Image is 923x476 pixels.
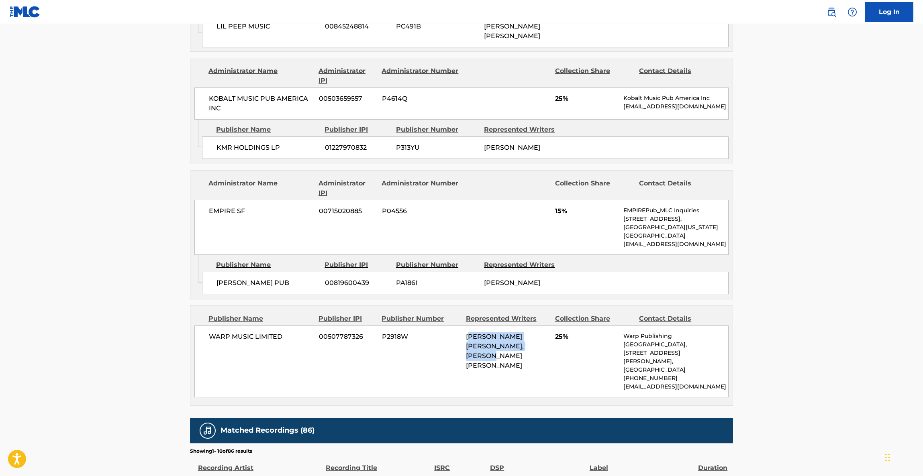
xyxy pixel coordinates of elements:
div: Recording Artist [198,455,322,473]
div: Collection Share [555,66,633,85]
span: [PERSON_NAME] [PERSON_NAME], [PERSON_NAME] [PERSON_NAME] [466,333,524,369]
p: [STREET_ADDRESS], [623,215,728,223]
div: Administrator Name [208,66,312,85]
div: Publisher Number [396,260,478,270]
span: 25% [555,332,617,342]
img: MLC Logo [10,6,41,18]
span: PC491B [396,22,478,31]
span: [PERSON_NAME] [484,144,540,151]
div: Publisher IPI [325,125,390,134]
div: Drag [885,445,890,470]
div: Publisher Name [208,314,312,323]
iframe: Chat Widget [883,437,923,476]
div: Administrator Number [382,66,459,85]
div: Administrator IPI [319,179,376,198]
img: search [827,7,836,17]
p: [GEOGRAPHIC_DATA] [623,232,728,240]
a: Public Search [823,4,839,20]
span: P2918W [382,332,460,342]
img: help [847,7,857,17]
div: Collection Share [555,179,633,198]
span: 00507787326 [319,332,376,342]
span: 00715020885 [319,206,376,216]
p: [GEOGRAPHIC_DATA], [STREET_ADDRESS][PERSON_NAME], [623,340,728,366]
span: EMPIRE SF [209,206,313,216]
span: 15% [555,206,617,216]
div: Contact Details [639,66,717,85]
div: Represented Writers [484,260,566,270]
p: [EMAIL_ADDRESS][DOMAIN_NAME] [623,382,728,391]
span: KMR HOLDINGS LP [216,143,319,153]
div: Help [844,4,860,20]
p: [GEOGRAPHIC_DATA] [623,366,728,374]
p: EMPIREPub_MLC Inquiries [623,206,728,215]
span: [PERSON_NAME] [484,279,540,287]
span: PA186I [396,278,478,288]
div: Publisher Name [216,125,319,134]
p: Warp Publishing [623,332,728,340]
span: 00845248814 [325,22,390,31]
p: [EMAIL_ADDRESS][DOMAIN_NAME] [623,240,728,248]
span: KOBALT MUSIC PUB AMERICA INC [209,94,313,113]
p: Showing 1 - 10 of 86 results [190,448,252,455]
div: Duration [698,455,729,473]
span: P04556 [382,206,460,216]
div: DSP [490,455,586,473]
div: Administrator IPI [319,66,376,85]
div: Publisher Name [216,260,319,270]
div: Recording Title [326,455,430,473]
p: [PHONE_NUMBER] [623,374,728,382]
a: Log In [865,2,913,22]
div: Label [590,455,694,473]
span: 00819600439 [325,278,390,288]
div: Represented Writers [466,314,549,323]
div: Publisher Number [382,314,459,323]
p: Kobalt Music Pub America Inc [623,94,728,102]
div: Represented Writers [484,125,566,134]
div: Publisher Number [396,125,478,134]
div: Contact Details [639,314,717,323]
div: Publisher IPI [319,314,376,323]
p: [EMAIL_ADDRESS][DOMAIN_NAME] [623,102,728,111]
p: [GEOGRAPHIC_DATA][US_STATE] [623,223,728,232]
div: Administrator Number [382,179,459,198]
div: Publisher IPI [325,260,390,270]
span: P4614Q [382,94,460,104]
h5: Matched Recordings (86) [221,426,314,435]
img: Matched Recordings [203,426,212,435]
span: [PERSON_NAME] PUB [216,278,319,288]
span: WARP MUSIC LIMITED [209,332,313,342]
span: P313YU [396,143,478,153]
span: 00503659557 [319,94,376,104]
div: Contact Details [639,179,717,198]
span: LIL PEEP MUSIC [216,22,319,31]
div: ISRC [434,455,486,473]
div: Collection Share [555,314,633,323]
span: 25% [555,94,617,104]
span: 01227970832 [325,143,390,153]
div: Administrator Name [208,179,312,198]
